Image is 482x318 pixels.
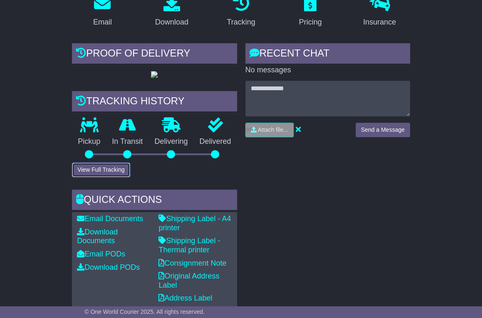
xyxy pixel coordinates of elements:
[77,214,143,223] a: Email Documents
[77,263,140,271] a: Download PODs
[245,66,410,75] p: No messages
[158,237,220,254] a: Shipping Label - Thermal printer
[227,17,255,28] div: Tracking
[245,43,410,66] div: RECENT CHAT
[77,228,118,245] a: Download Documents
[158,259,226,267] a: Consignment Note
[77,250,125,258] a: Email PODs
[158,214,231,232] a: Shipping Label - A4 printer
[148,137,193,146] p: Delivering
[106,137,148,146] p: In Transit
[299,17,322,28] div: Pricing
[93,17,112,28] div: Email
[72,163,130,177] button: View Full Tracking
[158,294,212,302] a: Address Label
[72,43,237,66] div: Proof of Delivery
[72,91,237,113] div: Tracking history
[363,17,396,28] div: Insurance
[155,17,188,28] div: Download
[84,308,205,315] span: © One World Courier 2025. All rights reserved.
[158,272,219,289] a: Original Address Label
[72,137,106,146] p: Pickup
[72,190,237,212] div: Quick Actions
[151,71,158,78] img: GetPodImage
[193,137,237,146] p: Delivered
[356,123,410,137] button: Send a Message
